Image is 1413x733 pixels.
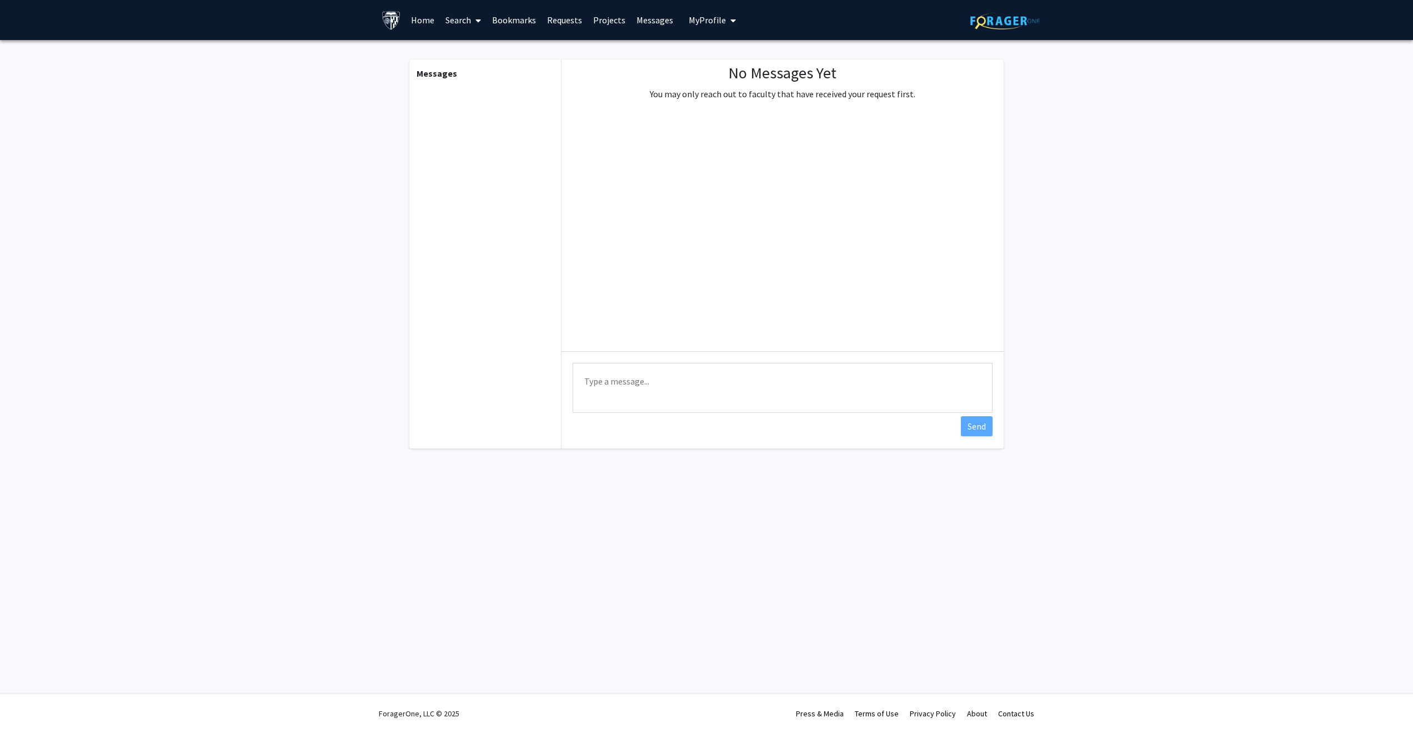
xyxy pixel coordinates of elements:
[970,12,1040,29] img: ForagerOne Logo
[961,416,993,436] button: Send
[382,11,401,30] img: Johns Hopkins University Logo
[379,694,459,733] div: ForagerOne, LLC © 2025
[650,87,915,101] p: You may only reach out to faculty that have received your request first.
[855,709,899,719] a: Terms of Use
[588,1,631,39] a: Projects
[967,709,987,719] a: About
[796,709,844,719] a: Press & Media
[542,1,588,39] a: Requests
[910,709,956,719] a: Privacy Policy
[650,64,915,83] h1: No Messages Yet
[689,14,726,26] span: My Profile
[440,1,487,39] a: Search
[631,1,679,39] a: Messages
[8,683,47,725] iframe: Chat
[487,1,542,39] a: Bookmarks
[998,709,1034,719] a: Contact Us
[405,1,440,39] a: Home
[573,363,993,413] textarea: Message
[417,68,457,79] b: Messages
